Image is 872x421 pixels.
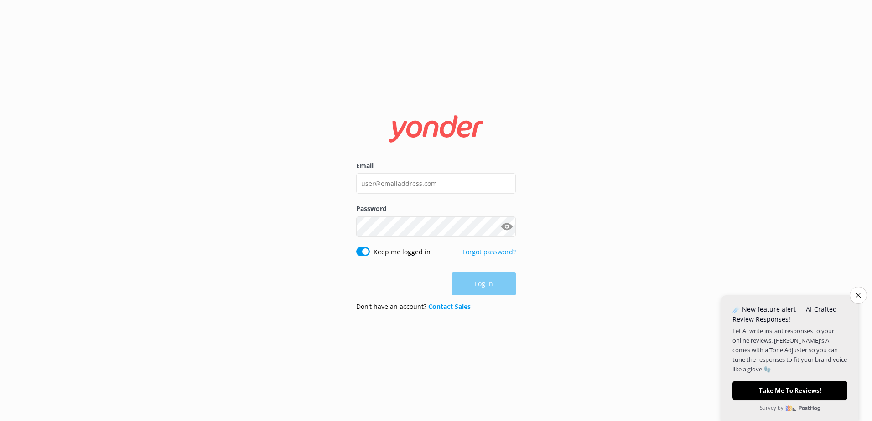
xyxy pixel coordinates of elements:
[374,247,431,257] label: Keep me logged in
[356,161,516,171] label: Email
[498,217,516,236] button: Show password
[428,302,471,311] a: Contact Sales
[462,247,516,256] a: Forgot password?
[356,173,516,194] input: user@emailaddress.com
[356,204,516,214] label: Password
[356,302,471,312] p: Don’t have an account?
